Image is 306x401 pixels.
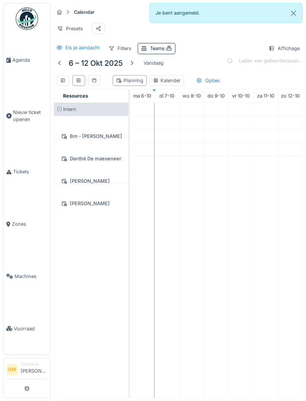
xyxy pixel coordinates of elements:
[12,220,47,228] span: Zones
[3,302,50,355] a: Voorraad
[63,107,76,112] span: Intern
[12,56,47,64] span: Agenda
[230,91,252,101] a: 10 oktober 2025
[153,77,181,84] div: Kalender
[59,199,124,208] div: [PERSON_NAME]
[149,3,302,23] div: Je bent aangemeld.
[54,23,86,34] div: Presets
[6,361,47,379] a: GM Technicus[PERSON_NAME]
[71,9,97,16] strong: Calendar
[13,109,47,123] span: Nieuw ticket openen
[15,273,47,280] span: Machines
[165,46,172,51] span: :
[3,34,50,86] a: Agenda
[227,57,303,64] div: Laden van gebeurtenissen…
[265,43,303,54] div: Affichage
[3,86,50,146] a: Nieuw ticket openen
[255,91,276,101] a: 11 oktober 2025
[193,75,223,86] div: Opties
[59,154,124,163] div: Danthé De maeseneer
[6,364,18,375] li: GM
[105,43,135,54] div: Filters
[141,58,166,68] div: Vandaag
[3,198,50,250] a: Zones
[285,3,302,23] button: Close
[16,7,38,30] img: Badge_color-CXgf-gQk.svg
[69,59,123,68] h5: 6 – 12 okt 2025
[59,132,124,141] div: Bm - [PERSON_NAME]
[3,146,50,198] a: Tickets
[14,325,47,332] span: Voorraad
[65,44,100,51] div: Eis je aandacht
[3,250,50,303] a: Machines
[63,93,88,99] span: Resources
[59,176,124,186] div: [PERSON_NAME]
[157,91,176,101] a: 7 oktober 2025
[21,361,47,377] li: [PERSON_NAME]
[21,361,47,367] div: Technicus
[206,91,227,101] a: 9 oktober 2025
[131,91,153,101] a: 6 oktober 2025
[13,168,47,175] span: Tickets
[279,91,302,101] a: 12 oktober 2025
[181,91,203,101] a: 8 oktober 2025
[116,77,143,84] div: Planning
[150,45,172,52] div: Teams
